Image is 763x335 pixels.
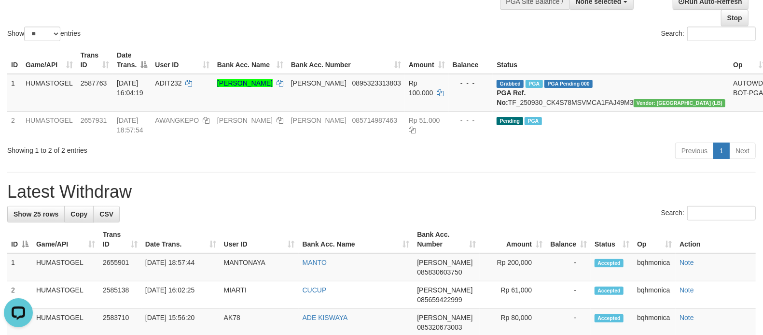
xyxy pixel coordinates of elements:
[417,259,472,266] span: [PERSON_NAME]
[99,210,113,218] span: CSV
[220,226,299,253] th: User ID: activate to sort column ascending
[417,314,472,321] span: [PERSON_NAME]
[291,117,347,124] span: [PERSON_NAME]
[141,253,220,281] td: [DATE] 18:57:44
[141,281,220,309] td: [DATE] 16:02:25
[213,46,287,74] th: Bank Acc. Name: activate to sort column ascending
[22,111,77,139] td: HUMASTOGEL
[493,74,729,112] td: TF_250930_CK4S78MSVMCA1FAJ49M3
[22,74,77,112] td: HUMASTOGEL
[453,116,489,125] div: - - -
[7,206,65,222] a: Show 25 rows
[595,287,624,295] span: Accepted
[220,281,299,309] td: MIARTI
[480,281,546,309] td: Rp 61,000
[7,281,32,309] td: 2
[525,117,541,125] span: Marked by bqhmonica
[32,226,99,253] th: Game/API: activate to sort column ascending
[493,46,729,74] th: Status
[141,226,220,253] th: Date Trans.: activate to sort column ascending
[7,46,22,74] th: ID
[497,89,526,106] b: PGA Ref. No:
[117,117,143,134] span: [DATE] 18:57:54
[713,143,730,159] a: 1
[64,206,94,222] a: Copy
[99,253,141,281] td: 2655901
[417,323,462,331] span: Copy 085320673003 to clipboard
[4,4,33,33] button: Open LiveChat chat widget
[409,117,440,124] span: Rp 51.000
[687,27,756,41] input: Search:
[287,46,405,74] th: Bank Acc. Number: activate to sort column ascending
[220,253,299,281] td: MANTONAYA
[217,117,273,124] a: [PERSON_NAME]
[7,142,311,155] div: Showing 1 to 2 of 2 entries
[81,117,107,124] span: 2657931
[409,79,433,97] span: Rp 100.000
[77,46,113,74] th: Trans ID: activate to sort column ascending
[497,80,524,88] span: Grabbed
[546,253,591,281] td: -
[32,281,99,309] td: HUMASTOGEL
[7,111,22,139] td: 2
[151,46,213,74] th: User ID: activate to sort column ascending
[113,46,151,74] th: Date Trans.: activate to sort column descending
[480,253,546,281] td: Rp 200,000
[546,226,591,253] th: Balance: activate to sort column ascending
[417,268,462,276] span: Copy 085830603750 to clipboard
[676,226,756,253] th: Action
[661,27,756,41] label: Search:
[7,226,32,253] th: ID: activate to sort column descending
[32,253,99,281] td: HUMASTOGEL
[352,79,401,87] span: Copy 0895323313803 to clipboard
[721,10,749,26] a: Stop
[729,143,756,159] a: Next
[546,281,591,309] td: -
[634,99,726,107] span: Vendor URL: https://dashboard.q2checkout.com/secure
[497,117,523,125] span: Pending
[417,296,462,304] span: Copy 085659422999 to clipboard
[22,46,77,74] th: Game/API: activate to sort column ascending
[453,78,489,88] div: - - -
[633,281,676,309] td: bqhmonica
[291,79,347,87] span: [PERSON_NAME]
[24,27,60,41] select: Showentries
[303,314,348,321] a: ADE KISWAYA
[299,226,414,253] th: Bank Acc. Name: activate to sort column ascending
[449,46,493,74] th: Balance
[633,226,676,253] th: Op: activate to sort column ascending
[591,226,633,253] th: Status: activate to sort column ascending
[544,80,593,88] span: PGA Pending
[675,143,714,159] a: Previous
[480,226,546,253] th: Amount: activate to sort column ascending
[680,286,694,294] a: Note
[155,79,181,87] span: ADIT232
[7,253,32,281] td: 1
[352,117,397,124] span: Copy 085714987463 to clipboard
[14,210,58,218] span: Show 25 rows
[217,79,273,87] a: [PERSON_NAME]
[303,286,327,294] a: CUCUP
[93,206,120,222] a: CSV
[117,79,143,97] span: [DATE] 16:04:19
[7,27,81,41] label: Show entries
[70,210,87,218] span: Copy
[680,314,694,321] a: Note
[595,314,624,322] span: Accepted
[633,253,676,281] td: bqhmonica
[155,117,199,124] span: AWANGKEPO
[526,80,542,88] span: Marked by bqhmonica
[99,281,141,309] td: 2585138
[680,259,694,266] a: Note
[7,74,22,112] td: 1
[81,79,107,87] span: 2587763
[99,226,141,253] th: Trans ID: activate to sort column ascending
[687,206,756,220] input: Search:
[595,259,624,267] span: Accepted
[661,206,756,220] label: Search:
[405,46,449,74] th: Amount: activate to sort column ascending
[7,182,756,202] h1: Latest Withdraw
[417,286,472,294] span: [PERSON_NAME]
[303,259,327,266] a: MANTO
[413,226,480,253] th: Bank Acc. Number: activate to sort column ascending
